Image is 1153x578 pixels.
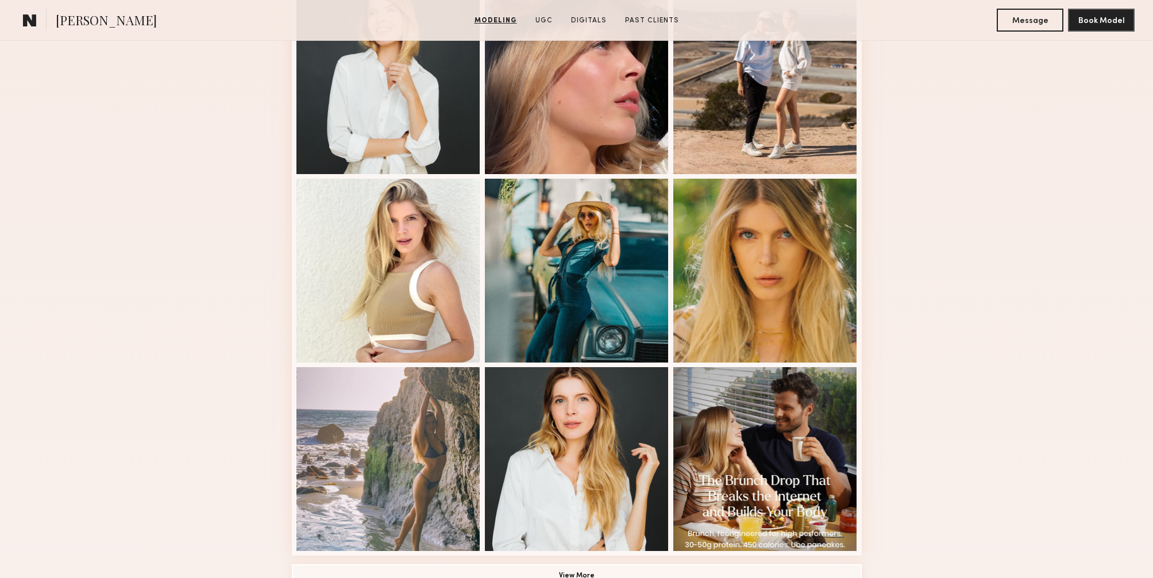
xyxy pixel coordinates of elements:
[997,9,1063,32] button: Message
[470,16,522,26] a: Modeling
[531,16,557,26] a: UGC
[1068,9,1135,32] button: Book Model
[620,16,684,26] a: Past Clients
[1068,15,1135,25] a: Book Model
[56,11,157,32] span: [PERSON_NAME]
[566,16,611,26] a: Digitals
